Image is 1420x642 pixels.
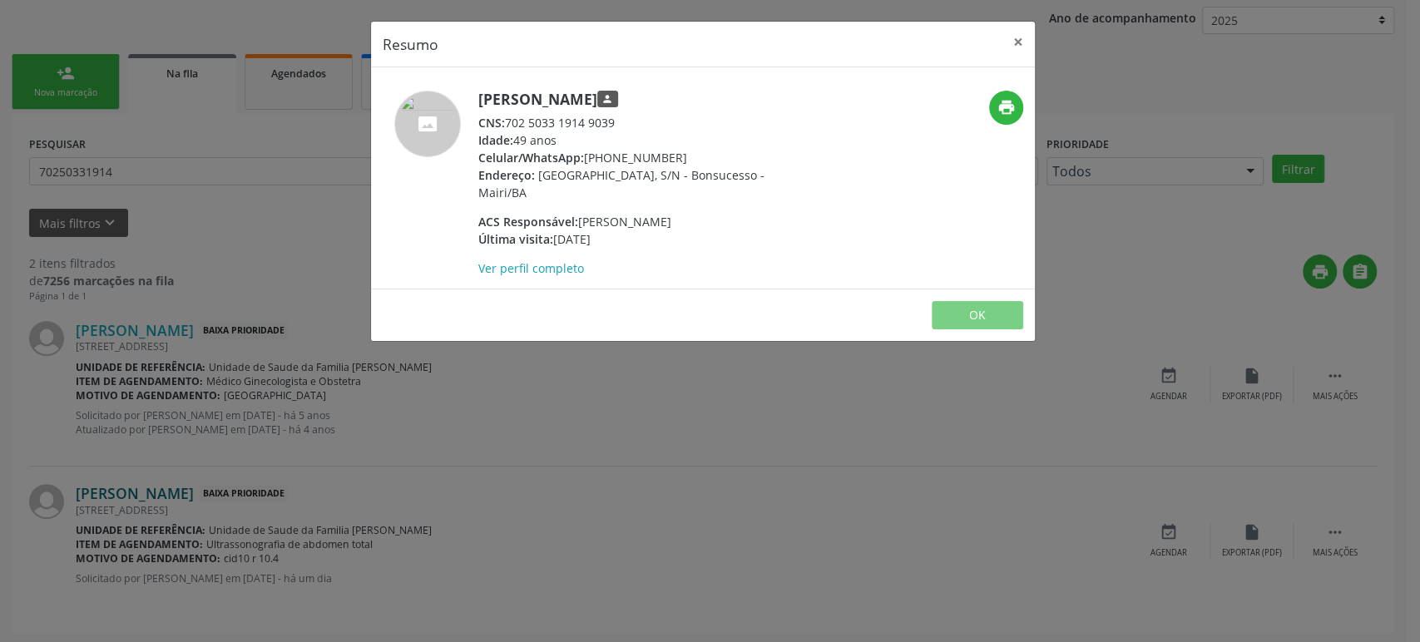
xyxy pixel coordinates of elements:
h5: Resumo [383,33,438,55]
div: 49 anos [478,131,802,149]
a: Ver perfil completo [478,260,584,276]
i: person [601,93,613,105]
span: CNS: [478,115,505,131]
span: Endereço: [478,167,535,183]
span: ACS Responsável: [478,214,578,230]
div: [PERSON_NAME] [478,213,802,230]
button: OK [932,301,1023,329]
div: [DATE] [478,230,802,248]
button: print [989,91,1023,125]
div: 702 5033 1914 9039 [478,114,802,131]
span: Responsável [597,91,618,108]
span: [GEOGRAPHIC_DATA], S/N - Bonsucesso - Mairi/BA [478,167,764,200]
i: print [997,98,1015,116]
span: Celular/WhatsApp: [478,150,584,165]
span: Última visita: [478,231,553,247]
div: [PHONE_NUMBER] [478,149,802,166]
img: accompaniment [394,91,461,157]
h5: [PERSON_NAME] [478,91,802,108]
span: Idade: [478,132,513,148]
button: Close [1002,22,1035,62]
